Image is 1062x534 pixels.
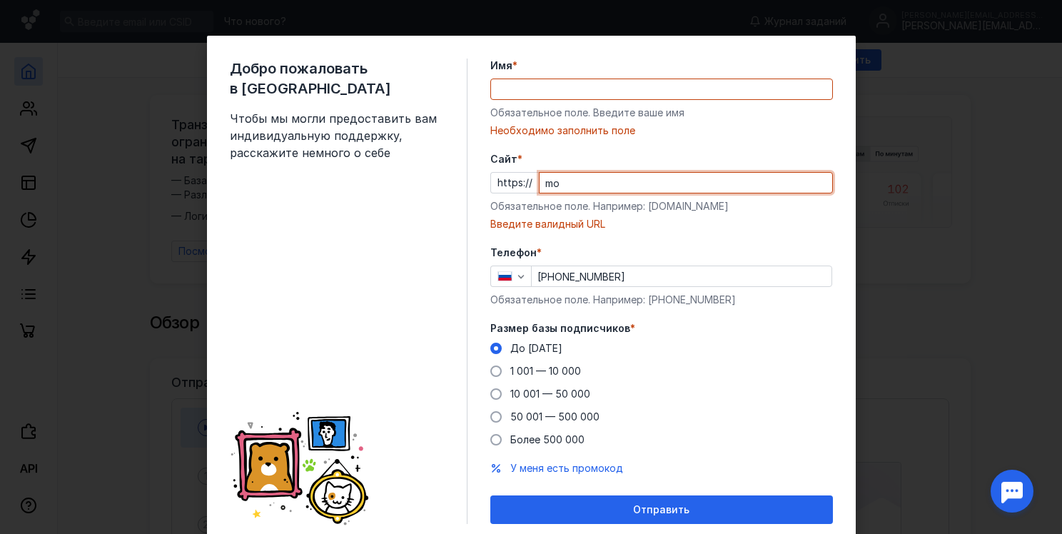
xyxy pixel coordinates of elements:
[510,410,600,423] span: 50 001 — 500 000
[490,152,517,166] span: Cайт
[490,106,833,120] div: Обязательное поле. Введите ваше имя
[230,110,444,161] span: Чтобы мы могли предоставить вам индивидуальную поддержку, расскажите немного о себе
[490,199,833,213] div: Обязательное поле. Например: [DOMAIN_NAME]
[490,321,630,336] span: Размер базы подписчиков
[510,388,590,400] span: 10 001 — 50 000
[490,246,537,260] span: Телефон
[510,365,581,377] span: 1 001 — 10 000
[510,342,562,354] span: До [DATE]
[490,495,833,524] button: Отправить
[230,59,444,99] span: Добро пожаловать в [GEOGRAPHIC_DATA]
[510,462,623,474] span: У меня есть промокод
[490,124,833,138] div: Необходимо заполнить поле
[510,461,623,475] button: У меня есть промокод
[490,59,512,73] span: Имя
[633,504,689,516] span: Отправить
[490,293,833,307] div: Обязательное поле. Например: [PHONE_NUMBER]
[510,433,585,445] span: Более 500 000
[490,217,833,231] div: Введите валидный URL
